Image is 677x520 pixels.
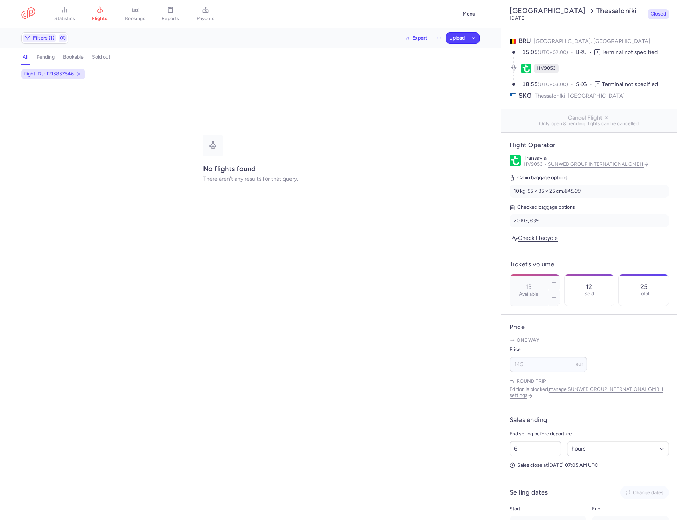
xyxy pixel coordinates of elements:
[514,188,665,195] div: 10 kg, 55 × 35 × 25 cm,
[125,16,145,22] span: bookings
[22,33,57,43] button: Filters (1)
[400,32,432,44] button: Export
[510,489,548,497] h4: Selling dates
[507,115,672,121] span: Cancel Flight
[548,462,598,468] strong: [DATE] 07:05 AM UTC
[522,81,538,87] time: 18:55
[519,91,532,100] span: SKG
[510,386,669,399] p: Edition is blocked,
[602,49,658,55] span: Terminal not specified
[21,7,35,20] a: CitizenPlane red outlined logo
[510,386,663,399] a: manage SUNWEB GROUP INTERNATIONAL GMBH settings
[510,345,587,354] label: Price
[510,141,669,149] h4: Flight Operator
[576,48,594,56] span: BRU
[507,121,672,127] span: Only open & pending flights can be cancelled.
[37,54,55,60] h4: pending
[510,260,669,268] h4: Tickets volume
[33,35,54,41] span: Filters (1)
[92,16,108,22] span: flights
[510,155,521,166] img: Transavia logo
[47,6,82,22] a: statistics
[510,357,587,372] input: ---
[92,54,110,60] h4: sold out
[510,233,560,243] a: Check lifecycle
[602,81,658,87] span: Terminal not specified
[117,6,153,22] a: bookings
[586,283,592,290] p: 12
[449,35,465,41] span: Upload
[24,71,74,78] span: flight IDs: 1213837546
[538,81,568,87] span: (UTC+03:00)
[458,7,480,21] button: Menu
[584,291,594,297] p: Sold
[651,11,666,18] span: Closed
[510,416,547,424] h4: Sales ending
[519,291,538,297] label: Available
[537,65,556,72] span: HV9053
[203,176,298,182] p: There aren't any results for that query.
[524,155,669,161] p: Transavia
[510,505,586,513] p: Start
[510,378,669,385] p: Round trip
[594,49,600,55] span: T
[412,35,427,41] span: Export
[161,16,179,22] span: reports
[576,80,595,89] span: SKG
[510,15,526,21] time: [DATE]
[188,6,223,22] a: payouts
[63,54,84,60] h4: bookable
[510,203,669,212] h5: Checked baggage options
[640,283,647,290] p: 25
[510,337,669,344] p: One way
[521,64,531,73] figure: HV airline logo
[548,161,649,167] a: SUNWEB GROUP INTERNATIONAL GMBH
[564,188,581,194] i: €45.00
[510,174,669,182] h5: Cabin baggage options
[633,490,664,495] span: Change dates
[524,161,548,167] span: HV9053
[510,214,669,227] li: 20 KG, €39
[153,6,188,22] a: reports
[197,16,214,22] span: payouts
[510,430,669,438] p: End selling before departure
[510,462,669,468] p: Sales close at
[23,54,28,60] h4: all
[54,16,75,22] span: statistics
[82,6,117,22] a: flights
[639,291,649,297] p: Total
[535,91,625,100] span: Thessaloníki, [GEOGRAPHIC_DATA]
[538,49,568,55] span: (UTC+02:00)
[510,6,645,15] h2: [GEOGRAPHIC_DATA] Thessaloníki
[510,323,669,331] h4: Price
[592,505,669,513] p: End
[519,37,531,45] span: BRU
[534,38,650,44] span: [GEOGRAPHIC_DATA], [GEOGRAPHIC_DATA]
[510,441,561,456] input: ##
[522,49,538,55] time: 15:05
[203,164,256,173] strong: No flights found
[620,486,669,500] button: Change dates
[576,361,583,367] span: eur
[446,33,468,43] button: Upload
[595,81,600,87] span: T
